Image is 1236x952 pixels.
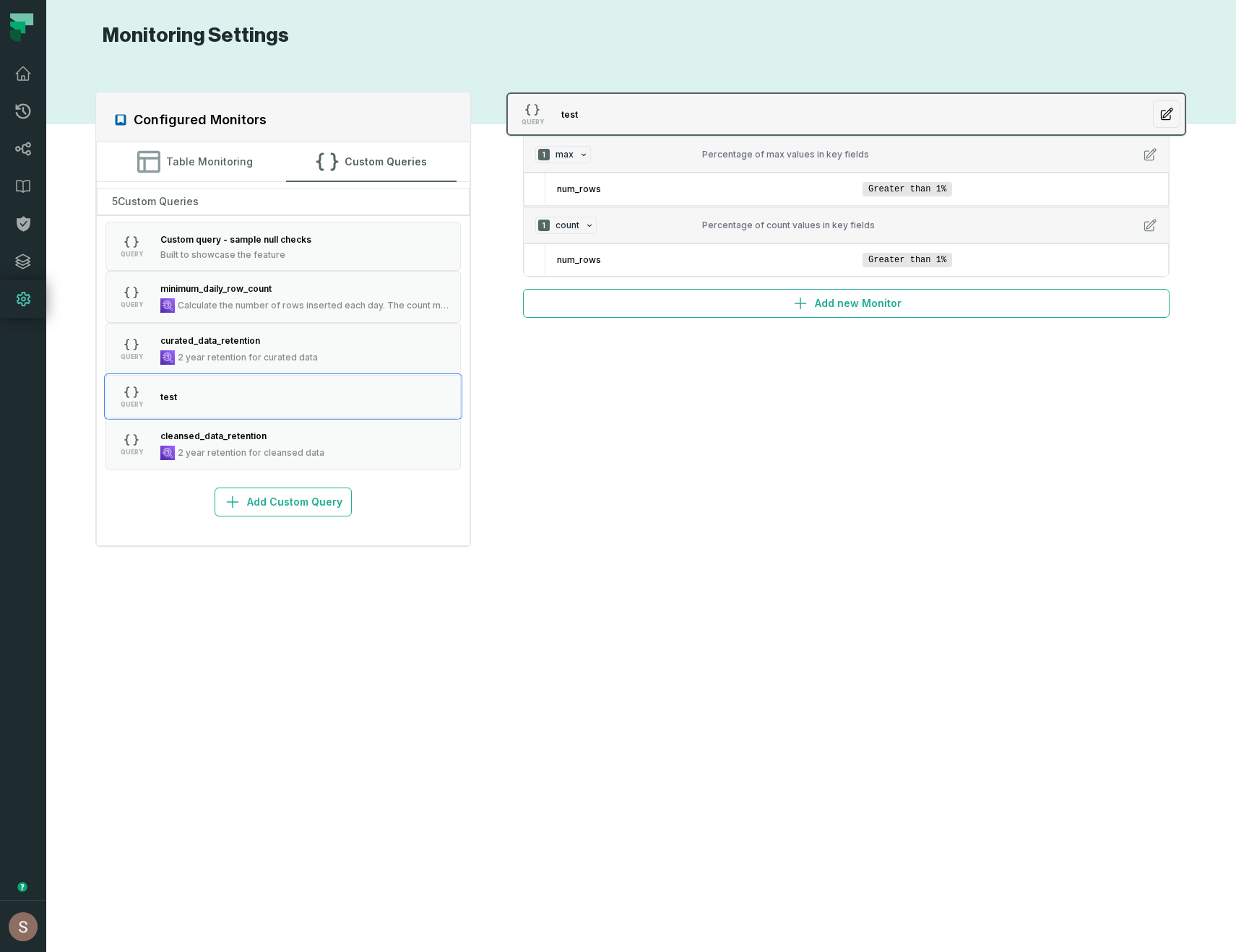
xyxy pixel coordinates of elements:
div: Percentage of max values in key fields [702,149,1131,160]
span: QUERY [121,401,143,408]
button: Custom Queries [286,142,457,181]
button: QUERY [506,92,1185,136]
span: QUERY [121,301,143,308]
span: num_rows [557,254,857,266]
button: Add Custom Query [215,488,352,516]
span: 2 year retention for curated data [178,352,318,363]
button: 1countPercentage of count values in key fields [524,208,1169,243]
button: QUERY [105,375,461,418]
span: QUERY [522,118,544,126]
button: Table Monitoring [110,142,280,181]
div: 1maxPercentage of max values in key fields [524,173,1169,206]
span: Calculate the number of rows inserted each day. The count must be ≥100 for every day. [178,300,452,311]
button: QUERYBuilt to showcase the feature [105,222,461,271]
span: QUERY [121,353,143,360]
span: count [556,220,579,231]
h2: Configured Monitors [134,110,267,130]
span: curated_data_retention [160,335,260,346]
button: QUERYCalculate the number of rows inserted each day. The count must be ≥100 for every day. [105,271,461,323]
button: 1maxPercentage of max values in key fields [524,137,1169,173]
span: QUERY [121,449,143,456]
button: QUERY2 year retention for curated data [105,323,461,375]
span: minimum_daily_row_count [160,283,272,294]
button: QUERY2 year retention for cleansed data [105,418,461,470]
div: Percentage of count values in key fields [702,220,1131,231]
span: Built to showcase the feature [160,249,285,261]
span: Custom query - sample null checks [160,234,311,245]
span: max [556,149,574,160]
span: test [160,391,177,402]
span: cleansed_data_retention [160,430,267,441]
img: avatar of Shay Gafniel [9,912,38,941]
span: num_rows [557,183,857,195]
button: Add new Monitor [523,289,1170,318]
h1: Monitoring Settings [95,23,289,48]
span: Greater than 1% [863,182,952,196]
span: QUERY [121,251,143,258]
span: 1 [538,149,550,160]
span: 1 [538,220,550,231]
div: 5 Custom Queries [97,188,470,215]
span: Greater than 1% [863,253,952,267]
span: test [561,109,578,120]
div: Tooltip anchor [16,880,29,893]
div: 1countPercentage of count values in key fields [524,243,1169,277]
span: 2 year retention for cleansed data [178,447,324,459]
